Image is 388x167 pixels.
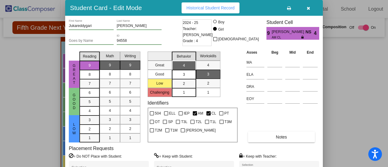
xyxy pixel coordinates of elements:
input: Enter ID [117,39,162,43]
button: Notes [248,132,315,142]
span: Low [72,122,77,135]
input: assessment [246,94,264,103]
span: 2 [109,126,111,132]
div: Boy [218,19,225,25]
span: 2024 - 25 [183,20,198,26]
span: 2 [207,81,209,86]
span: 3 [129,117,131,122]
span: 4 [207,62,209,68]
span: 3 [207,72,209,77]
span: Grade : 4 [183,38,198,44]
span: 1 [109,135,111,141]
span: Writing [125,53,136,59]
span: T2M [155,127,162,134]
span: 5 [129,99,131,104]
input: assessment [246,70,264,79]
span: 4 [183,63,185,68]
span: T1L [210,118,216,125]
span: 504 [155,110,161,117]
span: Historical Student Record [186,5,235,10]
span: ELL [169,110,176,117]
th: Mid [284,49,301,56]
span: 9 [89,63,91,68]
span: 2 [183,81,185,86]
span: IEP [184,110,189,117]
input: assessment [246,58,264,67]
span: 1 [183,90,185,95]
span: 9 [109,62,111,68]
span: PT [224,110,229,117]
span: 6 [89,90,91,95]
span: NS [306,29,314,35]
span: T2L [196,118,202,125]
span: 4 [314,30,319,37]
span: 1 [89,135,91,141]
span: T3M [225,118,232,125]
span: Notes [276,135,287,139]
label: = Keep with Student: [154,153,193,159]
span: 2 [89,126,91,132]
span: [DEMOGRAPHIC_DATA] [218,35,259,43]
span: 6 [109,90,111,95]
label: = Keep with Teacher: [239,153,277,159]
th: Asses [245,49,266,56]
span: 3 [183,72,185,77]
span: 6 [129,90,131,95]
span: Behavior [177,54,191,59]
span: Math [106,53,114,59]
label: = Do NOT Place with Student: [69,153,122,159]
span: 4 [89,108,91,114]
span: 1 [207,90,209,95]
span: 7 [89,81,91,86]
span: 3 [89,117,91,123]
span: Workskills [200,53,216,59]
input: goes by name [69,39,114,43]
span: 3 [109,117,111,122]
span: 9 [129,62,131,68]
span: 8 [89,72,91,77]
span: Reading [83,54,96,59]
span: AM [198,110,203,117]
h3: Student Card - Edit Mode [70,4,142,12]
span: Great [72,64,77,85]
span: Teacher: [PERSON_NAME] [183,26,213,38]
label: Placement Requests [69,145,114,151]
span: 8 [129,72,131,77]
span: 4 [109,108,111,113]
h3: Student Cell [266,19,319,25]
span: AM CL [272,35,301,40]
span: T3L [181,118,187,125]
span: 5 [89,99,91,105]
span: OT [155,118,160,125]
span: 9 [266,30,272,37]
span: [PERSON_NAME] [272,29,305,35]
th: Beg [266,49,284,56]
span: 1 [129,135,131,141]
span: CL [212,110,216,117]
span: 8 [109,72,111,77]
span: 7 [129,81,131,86]
th: End [301,49,319,56]
span: 4 [129,108,131,113]
span: 2 [129,126,131,132]
button: Historical Student Record [182,2,239,13]
span: Good [72,93,77,110]
span: 7 [109,81,111,86]
div: Girl [218,27,224,32]
span: 5 [109,99,111,104]
span: SP [168,118,173,125]
input: assessment [246,82,264,91]
label: Identifiers [148,100,169,106]
span: T1M [170,127,178,134]
span: [PERSON_NAME] [186,127,216,134]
